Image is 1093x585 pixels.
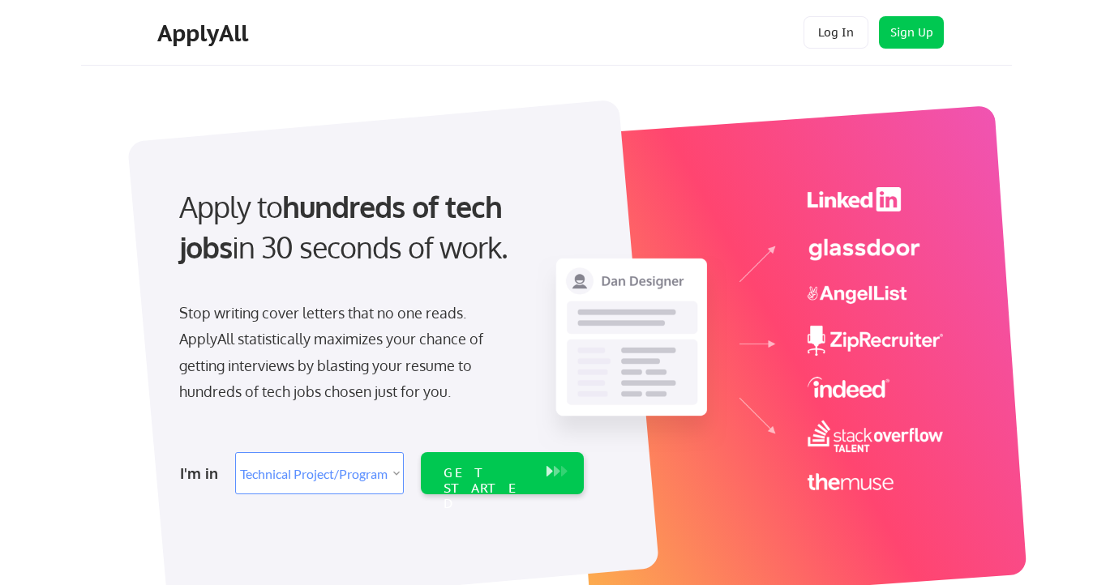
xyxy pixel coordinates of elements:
[157,19,253,47] div: ApplyAll
[179,300,512,405] div: Stop writing cover letters that no one reads. ApplyAll statistically maximizes your chance of get...
[804,16,868,49] button: Log In
[180,460,225,486] div: I'm in
[179,186,577,268] div: Apply to in 30 seconds of work.
[879,16,944,49] button: Sign Up
[179,188,509,265] strong: hundreds of tech jobs
[444,465,530,512] div: GET STARTED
